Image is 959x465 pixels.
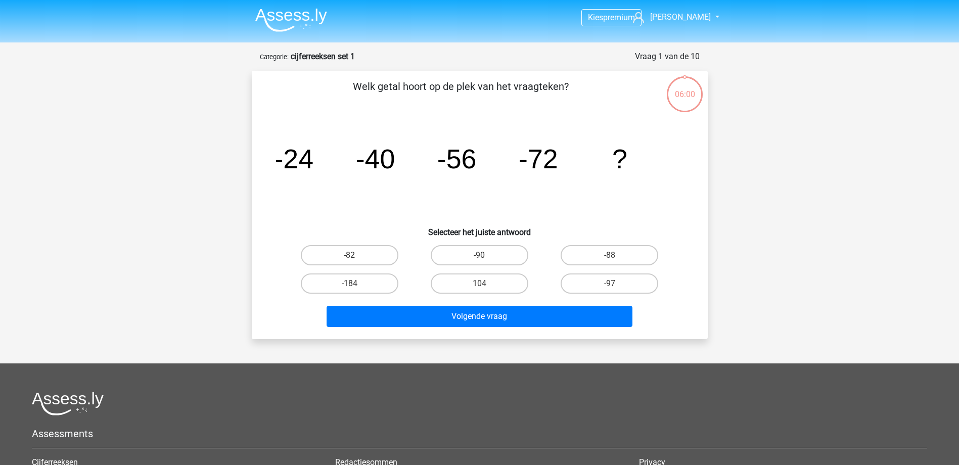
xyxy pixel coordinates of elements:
[437,144,476,174] tspan: -56
[650,12,711,22] span: [PERSON_NAME]
[32,428,927,440] h5: Assessments
[301,273,398,294] label: -184
[268,79,654,109] p: Welk getal hoort op de plek van het vraagteken?
[582,11,641,24] a: Kiespremium
[561,245,658,265] label: -88
[32,392,104,415] img: Assessly logo
[291,52,355,61] strong: cijferreeksen set 1
[519,144,558,174] tspan: -72
[603,13,635,22] span: premium
[635,51,700,63] div: Vraag 1 van de 10
[666,75,704,101] div: 06:00
[301,245,398,265] label: -82
[612,144,627,174] tspan: ?
[588,13,603,22] span: Kies
[327,306,632,327] button: Volgende vraag
[431,245,528,265] label: -90
[255,8,327,32] img: Assessly
[431,273,528,294] label: 104
[268,219,692,237] h6: Selecteer het juiste antwoord
[355,144,395,174] tspan: -40
[274,144,313,174] tspan: -24
[561,273,658,294] label: -97
[629,11,712,23] a: [PERSON_NAME]
[260,53,289,61] small: Categorie:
